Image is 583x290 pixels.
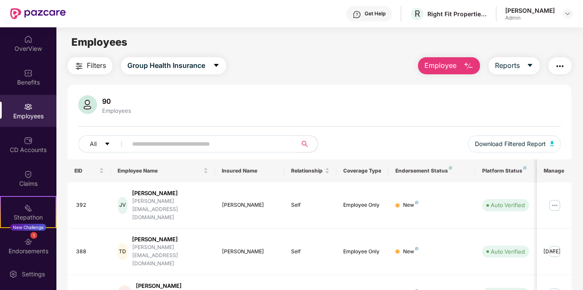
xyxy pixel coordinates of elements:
[132,243,208,268] div: [PERSON_NAME][EMAIL_ADDRESS][DOMAIN_NAME]
[415,9,420,19] span: R
[24,170,32,179] img: svg+xml;base64,PHN2ZyBpZD0iQ2xhaW0iIHhtbG5zPSJodHRwOi8vd3d3LnczLm9yZy8yMDAwL3N2ZyIgd2lkdGg9IjIwIi...
[527,62,533,70] span: caret-down
[449,166,452,170] img: svg+xml;base64,PHN2ZyB4bWxucz0iaHR0cDovL3d3dy53My5vcmcvMjAwMC9zdmciIHdpZHRoPSI4IiBoZWlnaHQ9IjgiIH...
[74,61,84,71] img: svg+xml;base64,PHN2ZyB4bWxucz0iaHR0cDovL3d3dy53My5vcmcvMjAwMC9zdmciIHdpZHRoPSIyNCIgaGVpZ2h0PSIyNC...
[415,201,418,204] img: svg+xml;base64,PHN2ZyB4bWxucz0iaHR0cDovL3d3dy53My5vcmcvMjAwMC9zdmciIHdpZHRoPSI4IiBoZWlnaHQ9IjgiIH...
[489,57,540,74] button: Reportscaret-down
[427,10,487,18] div: Right Fit Properties LLP
[222,201,278,209] div: [PERSON_NAME]
[136,282,208,290] div: [PERSON_NAME]
[505,15,555,21] div: Admin
[19,270,47,278] div: Settings
[76,201,104,209] div: 392
[468,135,561,152] button: Download Filtered Report
[564,10,571,17] img: svg+xml;base64,PHN2ZyBpZD0iRHJvcGRvd24tMzJ4MzIiIHhtbG5zPSJodHRwOi8vd3d3LnczLm9yZy8yMDAwL3N2ZyIgd2...
[87,60,106,71] span: Filters
[548,245,562,258] img: manageButton
[548,199,562,212] img: manageButton
[343,201,382,209] div: Employee Only
[121,57,226,74] button: Group Health Insurancecaret-down
[495,60,520,71] span: Reports
[9,270,18,278] img: svg+xml;base64,PHN2ZyBpZD0iU2V0dGluZy0yMHgyMCIgeG1sbnM9Imh0dHA6Ly93d3cudzMub3JnLzIwMDAvc3ZnIiB3aW...
[24,69,32,77] img: svg+xml;base64,PHN2ZyBpZD0iQmVuZWZpdHMiIHhtbG5zPSJodHRwOi8vd3d3LnczLm9yZy8yMDAwL3N2ZyIgd2lkdGg9Ij...
[418,57,480,74] button: Employee
[343,248,382,256] div: Employee Only
[118,243,127,260] div: TD
[505,6,555,15] div: [PERSON_NAME]
[74,167,98,174] span: EID
[415,247,418,250] img: svg+xml;base64,PHN2ZyB4bWxucz0iaHR0cDovL3d3dy53My5vcmcvMjAwMC9zdmciIHdpZHRoPSI4IiBoZWlnaHQ9IjgiIH...
[118,197,127,214] div: JV
[284,159,336,182] th: Relationship
[78,135,130,152] button: Allcaret-down
[395,167,468,174] div: Endorsement Status
[297,141,313,147] span: search
[132,189,208,197] div: [PERSON_NAME]
[491,201,525,209] div: Auto Verified
[463,61,474,71] img: svg+xml;base64,PHN2ZyB4bWxucz0iaHR0cDovL3d3dy53My5vcmcvMjAwMC9zdmciIHhtbG5zOnhsaW5rPSJodHRwOi8vd3...
[555,61,565,71] img: svg+xml;base64,PHN2ZyB4bWxucz0iaHR0cDovL3d3dy53My5vcmcvMjAwMC9zdmciIHdpZHRoPSIyNCIgaGVpZ2h0PSIyNC...
[24,237,32,246] img: svg+xml;base64,PHN2ZyBpZD0iRW5kb3JzZW1lbnRzIiB4bWxucz0iaHR0cDovL3d3dy53My5vcmcvMjAwMC9zdmciIHdpZH...
[10,8,66,19] img: New Pazcare Logo
[222,248,278,256] div: [PERSON_NAME]
[68,159,111,182] th: EID
[68,57,112,74] button: Filters
[482,167,529,174] div: Platform Status
[10,224,46,231] div: New Challenge
[537,159,571,182] th: Manage
[336,159,389,182] th: Coverage Type
[71,36,127,48] span: Employees
[100,107,133,114] div: Employees
[24,204,32,212] img: svg+xml;base64,PHN2ZyB4bWxucz0iaHR0cDovL3d3dy53My5vcmcvMjAwMC9zdmciIHdpZHRoPSIyMSIgaGVpZ2h0PSIyMC...
[132,235,208,243] div: [PERSON_NAME]
[550,141,554,146] img: svg+xml;base64,PHN2ZyB4bWxucz0iaHR0cDovL3d3dy53My5vcmcvMjAwMC9zdmciIHhtbG5zOnhsaW5rPSJodHRwOi8vd3...
[403,248,418,256] div: New
[491,247,525,256] div: Auto Verified
[291,201,330,209] div: Self
[215,159,285,182] th: Insured Name
[24,136,32,145] img: svg+xml;base64,PHN2ZyBpZD0iQ0RfQWNjb3VudHMiIGRhdGEtbmFtZT0iQ0QgQWNjb3VudHMiIHhtbG5zPSJodHRwOi8vd3...
[291,248,330,256] div: Self
[104,141,110,148] span: caret-down
[132,197,208,222] div: [PERSON_NAME][EMAIL_ADDRESS][DOMAIN_NAME]
[297,135,318,152] button: search
[127,60,205,71] span: Group Health Insurance
[118,167,202,174] span: Employee Name
[424,60,456,71] span: Employee
[24,103,32,111] img: svg+xml;base64,PHN2ZyBpZD0iRW1wbG95ZWVzIiB4bWxucz0iaHR0cDovL3d3dy53My5vcmcvMjAwMC9zdmciIHdpZHRoPS...
[100,97,133,105] div: 90
[76,248,104,256] div: 388
[24,35,32,44] img: svg+xml;base64,PHN2ZyBpZD0iSG9tZSIgeG1sbnM9Imh0dHA6Ly93d3cudzMub3JnLzIwMDAvc3ZnIiB3aWR0aD0iMjAiIG...
[111,159,215,182] th: Employee Name
[78,95,97,114] img: svg+xml;base64,PHN2ZyB4bWxucz0iaHR0cDovL3d3dy53My5vcmcvMjAwMC9zdmciIHhtbG5zOnhsaW5rPSJodHRwOi8vd3...
[1,213,56,222] div: Stepathon
[403,201,418,209] div: New
[291,167,323,174] span: Relationship
[30,232,37,239] div: 1
[523,166,527,170] img: svg+xml;base64,PHN2ZyB4bWxucz0iaHR0cDovL3d3dy53My5vcmcvMjAwMC9zdmciIHdpZHRoPSI4IiBoZWlnaHQ9IjgiIH...
[475,139,546,149] span: Download Filtered Report
[365,10,386,17] div: Get Help
[90,139,97,149] span: All
[213,62,220,70] span: caret-down
[353,10,361,19] img: svg+xml;base64,PHN2ZyBpZD0iSGVscC0zMngzMiIgeG1sbnM9Imh0dHA6Ly93d3cudzMub3JnLzIwMDAvc3ZnIiB3aWR0aD...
